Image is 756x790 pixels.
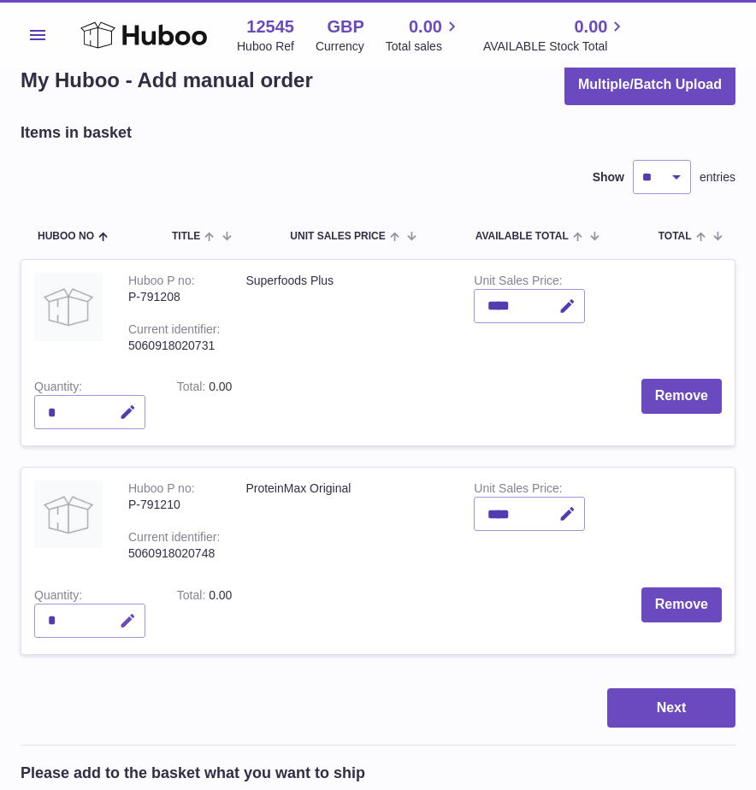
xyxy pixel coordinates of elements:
img: Superfoods Plus [34,273,103,341]
span: 0.00 [574,15,607,38]
label: Unit Sales Price [474,481,562,499]
div: Current identifier [128,530,220,548]
span: Total [659,231,692,242]
div: 5060918020731 [128,338,220,354]
strong: GBP [327,15,363,38]
button: Remove [641,379,722,414]
div: P-791210 [128,497,220,513]
button: Remove [641,587,722,622]
span: Title [172,231,200,242]
span: 0.00 [209,380,232,393]
button: Multiple/Batch Upload [564,65,735,105]
h2: Items in basket [21,122,132,143]
label: Unit Sales Price [474,274,562,292]
span: entries [700,169,735,186]
span: Total sales [386,38,462,55]
div: Current identifier [128,322,220,340]
label: Show [593,169,624,186]
div: Huboo P no [128,274,195,292]
a: 0.00 AVAILABLE Stock Total [483,15,628,55]
label: Total [177,380,209,398]
button: Next [607,688,735,728]
td: Superfoods Plus [233,260,461,366]
span: 0.00 [209,588,232,602]
div: Huboo Ref [237,38,294,55]
a: 0.00 Total sales [386,15,462,55]
div: Currency [316,38,364,55]
div: Huboo P no [128,481,195,499]
label: Quantity [34,588,82,606]
h1: My Huboo - Add manual order [21,67,313,94]
h2: Please add to the basket what you want to ship [21,763,365,783]
span: AVAILABLE Total [475,231,569,242]
span: AVAILABLE Stock Total [483,38,628,55]
span: Huboo no [38,231,94,242]
strong: 12545 [246,15,294,38]
label: Quantity [34,380,82,398]
label: Total [177,588,209,606]
div: 5060918020748 [128,545,220,562]
td: ProteinMax Original [233,468,461,574]
span: Unit Sales Price [290,231,385,242]
span: 0.00 [409,15,442,38]
img: ProteinMax Original [34,480,103,549]
div: P-791208 [128,289,220,305]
